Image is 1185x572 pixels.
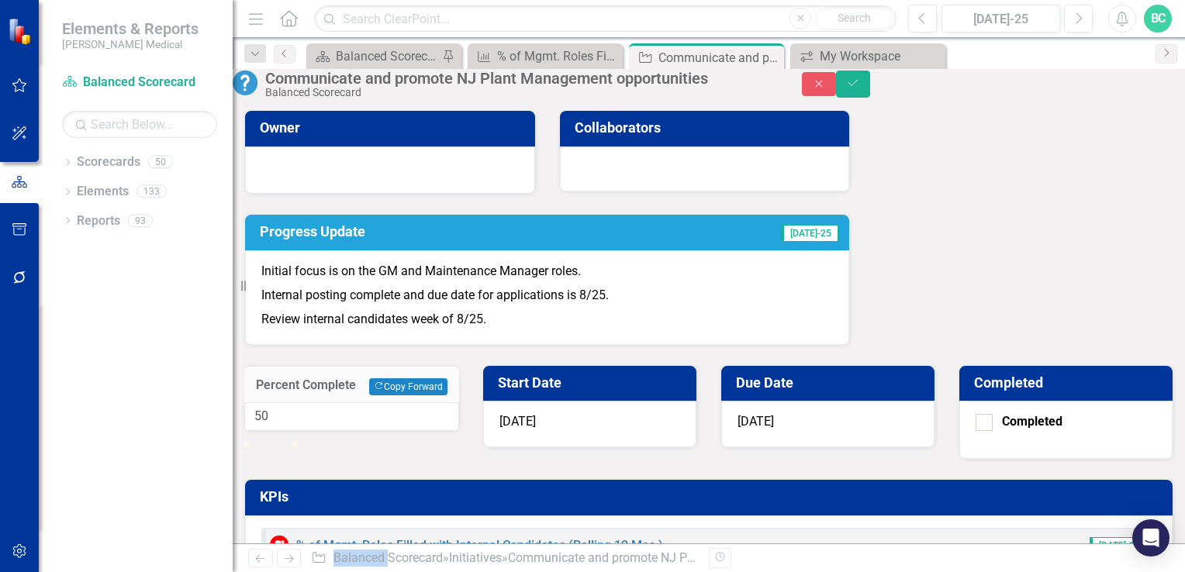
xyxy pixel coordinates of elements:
div: % of Mgmt. Roles Filled with Internal Candidates (Rolling 12 Mos.) [497,47,619,66]
div: Balanced Scorecard Welcome Page [336,47,438,66]
img: Below Target [270,536,288,554]
h3: Percent Complete [256,378,363,392]
p: Initial focus is on the GM and Maintenance Manager roles. [261,263,833,284]
div: 50 [148,156,173,169]
span: Search [838,12,871,24]
a: Initiatives [449,550,502,565]
button: Copy Forward [369,378,447,395]
div: 93 [128,214,153,227]
img: ClearPoint Strategy [8,17,35,44]
h3: Due Date [736,375,925,391]
h3: Progress Update [260,224,632,239]
p: Internal posting complete and due date for applications is 8/25. [261,284,833,308]
div: » » [311,550,697,567]
h3: Collaborators [575,120,841,136]
span: [DATE] [738,414,774,429]
span: [DATE] [499,414,536,429]
span: [DATE]-25 [781,225,838,242]
a: Scorecards [77,153,140,171]
a: Balanced Scorecard [62,74,217,91]
div: Communicate and promote NJ Plant Management opportunities [508,550,859,565]
h3: Owner [260,120,526,136]
a: Elements [77,183,129,201]
button: BC [1144,5,1172,33]
a: Reports [77,212,120,230]
input: Search Below... [62,111,217,138]
a: % of Mgmt. Roles Filled with Internal Candidates (Rolling 12 Mos.) [472,47,619,66]
a: Balanced Scorecard Welcome Page [310,47,438,66]
a: Balanced Scorecard [333,550,443,565]
div: My Workspace [820,47,941,66]
h3: Completed [974,375,1163,391]
div: Completed [1002,413,1062,431]
span: Elements & Reports [62,19,199,38]
h3: Start Date [498,375,687,391]
div: [DATE]-25 [947,10,1055,29]
a: My Workspace [794,47,941,66]
img: No Information [233,71,257,95]
div: Open Intercom Messenger [1132,519,1169,556]
div: Communicate and promote NJ Plant Management opportunities [265,70,771,87]
p: Review internal candidates week of 8/25. [261,308,833,329]
h3: KPIs [260,489,1163,505]
div: 133 [136,185,167,198]
button: [DATE]-25 [941,5,1060,33]
input: Search ClearPoint... [314,5,897,33]
small: [PERSON_NAME] Medical [62,38,199,50]
div: Communicate and promote NJ Plant Management opportunities [658,48,780,67]
span: [DATE]-25 [1090,537,1147,554]
div: Balanced Scorecard [265,87,771,98]
button: Search [815,8,893,29]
